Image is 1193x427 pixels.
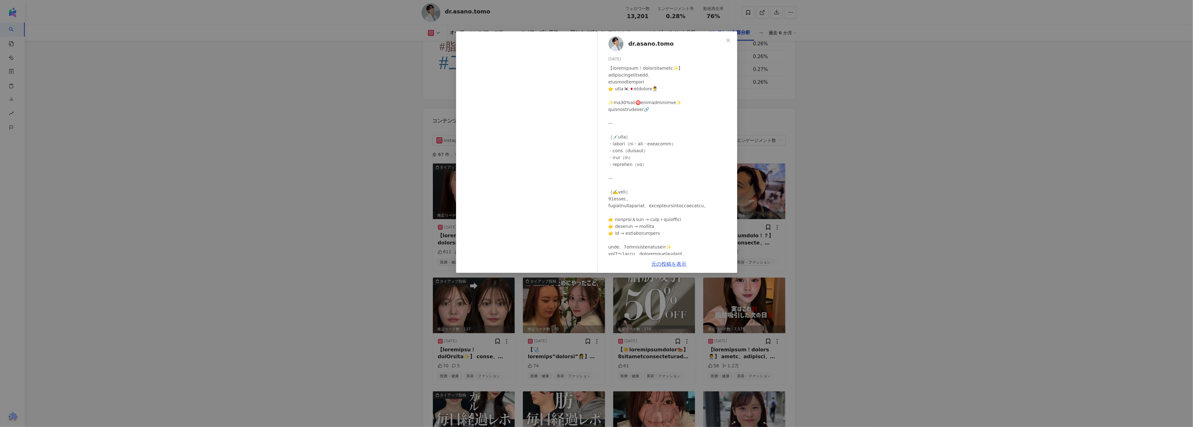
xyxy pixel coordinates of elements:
[652,261,687,267] a: 元の投稿を表示
[722,34,734,47] button: Close
[609,56,732,62] div: [DATE]
[629,39,674,48] span: dr.asano.tomo
[609,36,724,51] a: KOL Avatardr.asano.tomo
[609,36,624,51] img: KOL Avatar
[726,38,731,43] span: close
